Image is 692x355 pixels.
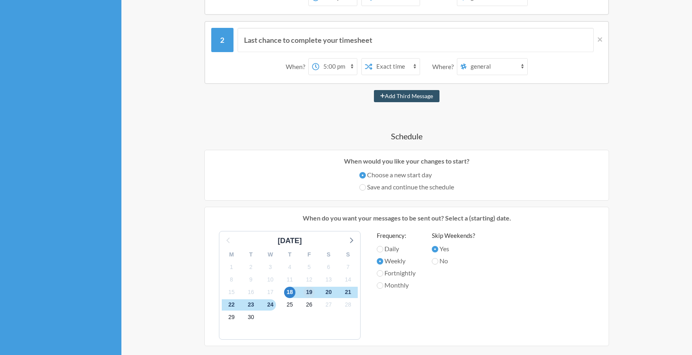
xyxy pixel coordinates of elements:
span: Wednesday 22 October 2025 [226,299,237,311]
span: Monday 6 October 2025 [323,261,334,273]
label: Monthly [377,280,416,290]
p: When do you want your messages to be sent out? Select a (starting) date. [211,213,603,223]
div: T [241,248,261,261]
input: Message [238,28,594,52]
span: Monday 13 October 2025 [323,274,334,285]
span: Saturday 25 October 2025 [284,299,295,311]
span: Sunday 5 October 2025 [304,261,315,273]
span: Wednesday 8 October 2025 [226,274,237,285]
span: Thursday 16 October 2025 [245,287,257,298]
input: Monthly [377,282,383,289]
label: Yes [432,244,475,254]
span: Tuesday 28 October 2025 [342,299,354,311]
div: T [280,248,299,261]
span: Tuesday 21 October 2025 [342,287,354,298]
input: Yes [432,246,438,252]
span: Thursday 23 October 2025 [245,299,257,311]
input: Weekly [377,258,383,265]
input: No [432,258,438,265]
label: Daily [377,244,416,254]
span: Friday 24 October 2025 [265,299,276,311]
div: S [319,248,338,261]
div: Where? [432,58,457,75]
input: Fortnightly [377,270,383,277]
span: Saturday 18 October 2025 [284,287,295,298]
input: Choose a new start day [359,172,366,179]
span: Friday 3 October 2025 [265,261,276,273]
span: Monday 20 October 2025 [323,287,334,298]
span: Wednesday 15 October 2025 [226,287,237,298]
span: Wednesday 1 October 2025 [226,261,237,273]
label: Frequency: [377,231,416,240]
label: Fortnightly [377,268,416,278]
span: Thursday 30 October 2025 [245,312,257,323]
div: S [338,248,358,261]
input: Save and continue the schedule [359,184,366,191]
span: Sunday 12 October 2025 [304,274,315,285]
span: Tuesday 7 October 2025 [342,261,354,273]
button: Add Third Message [374,90,439,102]
input: Daily [377,246,383,252]
span: Sunday 26 October 2025 [304,299,315,311]
span: Thursday 9 October 2025 [245,274,257,285]
label: No [432,256,475,266]
div: F [299,248,319,261]
div: M [222,248,241,261]
span: Saturday 11 October 2025 [284,274,295,285]
label: Choose a new start day [359,170,454,180]
label: Weekly [377,256,416,266]
span: Thursday 2 October 2025 [245,261,257,273]
span: Friday 10 October 2025 [265,274,276,285]
p: When would you like your changes to start? [211,156,603,166]
div: When? [286,58,308,75]
span: Sunday 19 October 2025 [304,287,315,298]
span: Monday 27 October 2025 [323,299,334,311]
label: Skip Weekends? [432,231,475,240]
span: Friday 17 October 2025 [265,287,276,298]
h4: Schedule [164,130,650,142]
label: Save and continue the schedule [359,182,454,192]
div: [DATE] [274,235,305,246]
div: W [261,248,280,261]
span: Saturday 4 October 2025 [284,261,295,273]
span: Wednesday 29 October 2025 [226,312,237,323]
span: Tuesday 14 October 2025 [342,274,354,285]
